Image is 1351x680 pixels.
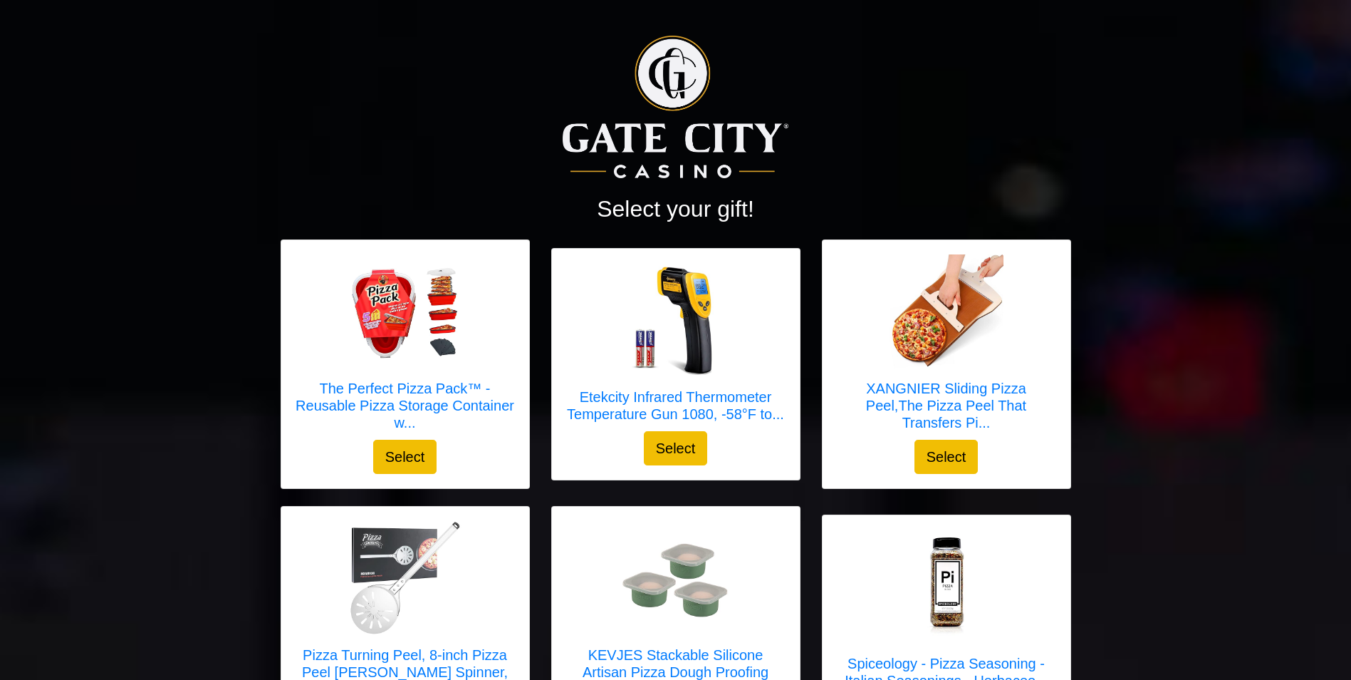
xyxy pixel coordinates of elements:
img: Spiceology - Pizza Seasoning - Italian Seasonings - Herbaceous All-Purpose Italian Herb Blend - 1... [890,530,1003,644]
img: KEVJES Stackable Silicone Artisan Pizza Dough Proofing Boxes Proving Containers with Lids pizza m... [619,521,733,635]
a: Etekcity Infrared Thermometer Temperature Gun 1080, -58°F to 1130°F for Meat Food Pizza Oven Grid... [566,263,786,431]
h5: The Perfect Pizza Pack™ - Reusable Pizza Storage Container w... [296,380,515,431]
h5: XANGNIER Sliding Pizza Peel,The Pizza Peel That Transfers Pi... [837,380,1056,431]
h5: Etekcity Infrared Thermometer Temperature Gun 1080, -58°F to... [566,388,786,423]
a: XANGNIER Sliding Pizza Peel,The Pizza Peel That Transfers Pizza Perfectly,Super Magic Peel Pizza,... [837,254,1056,440]
h2: Select your gift! [281,195,1071,222]
button: Select [644,431,708,465]
img: XANGNIER Sliding Pizza Peel,The Pizza Peel That Transfers Pizza Perfectly,Super Magic Peel Pizza,... [890,254,1003,369]
img: The Perfect Pizza Pack™ - Reusable Pizza Storage Container with 5 Microwavable Serving Trays - BP... [348,262,462,363]
img: Logo [563,36,788,178]
button: Select [914,440,979,474]
button: Select [373,440,437,474]
img: Pizza Turning Peel, 8-inch Pizza Peel Turner Spinner, Long Handle Perforated Aluminum Pizza Peel ... [348,521,462,635]
img: Etekcity Infrared Thermometer Temperature Gun 1080, -58°F to 1130°F for Meat Food Pizza Oven Grid... [619,263,733,377]
a: The Perfect Pizza Pack™ - Reusable Pizza Storage Container with 5 Microwavable Serving Trays - BP... [296,254,515,440]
